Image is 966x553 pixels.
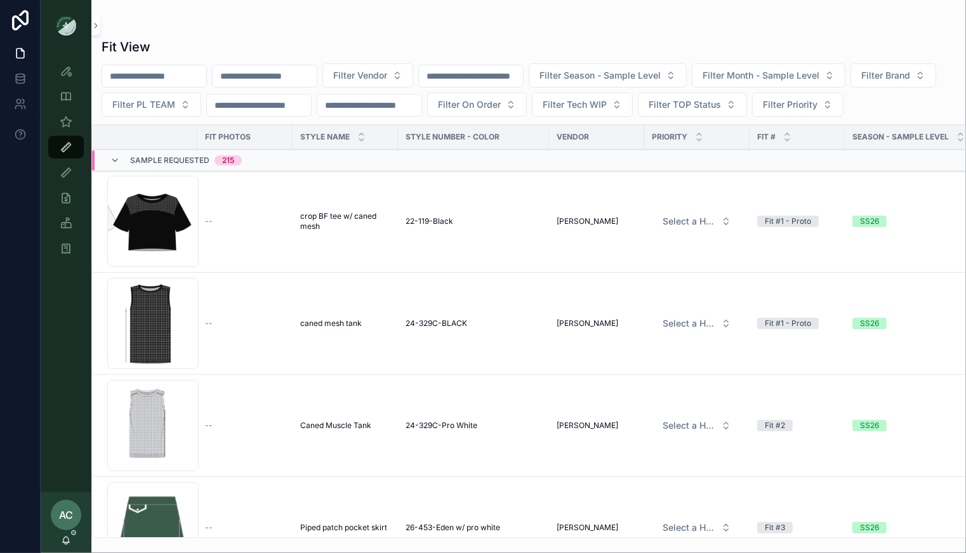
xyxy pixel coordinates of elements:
[406,420,477,431] span: 24-329C-Pro White
[652,209,742,233] a: Select Button
[205,318,213,329] span: --
[300,523,390,533] a: Piped patch pocket skirt
[860,318,879,329] div: SS26
[692,63,845,88] button: Select Button
[557,420,618,431] span: [PERSON_NAME]
[765,216,811,227] div: Fit #1 - Proto
[222,156,234,166] div: 215
[763,98,817,111] span: Filter Priority
[205,216,213,226] span: --
[652,210,741,233] button: Select Button
[300,420,371,431] span: Caned Muscle Tank
[205,318,285,329] a: --
[300,523,387,533] span: Piped patch pocket skirt
[557,132,589,142] span: Vendor
[300,318,390,329] a: caned mesh tank
[205,420,285,431] a: --
[757,318,837,329] a: Fit #1 - Proto
[860,420,879,431] div: SS26
[757,132,776,142] span: Fit #
[130,156,209,166] span: Sample Requested
[557,216,637,226] a: [PERSON_NAME]
[557,318,637,329] a: [PERSON_NAME]
[532,93,633,117] button: Select Button
[850,63,936,88] button: Select Button
[860,522,879,533] div: SS26
[663,317,716,330] span: Select a HP FIT LEVEL
[406,420,541,431] a: 24-329C-Pro White
[652,311,742,335] a: Select Button
[757,522,837,533] a: Fit #3
[703,69,819,82] span: Filter Month - Sample Level
[757,216,837,227] a: Fit #1 - Proto
[557,216,618,226] span: [PERSON_NAME]
[638,93,747,117] button: Select Button
[663,419,716,432] span: Select a HP FIT LEVEL
[205,523,213,533] span: --
[852,318,965,329] a: SS26
[300,420,390,431] a: Caned Muscle Tank
[59,507,73,523] span: AC
[652,516,742,540] a: Select Button
[427,93,527,117] button: Select Button
[649,98,721,111] span: Filter TOP Status
[557,420,637,431] a: [PERSON_NAME]
[205,216,285,226] a: --
[663,521,716,534] span: Select a HP FIT LEVEL
[333,69,387,82] span: Filter Vendor
[56,15,76,36] img: App logo
[406,318,467,329] span: 24-329C-BLACK
[406,216,453,226] span: 22-119-Black
[652,516,741,539] button: Select Button
[852,522,965,533] a: SS26
[543,98,607,111] span: Filter Tech WIP
[102,38,150,56] h1: Fit View
[300,211,390,231] a: crop BF tee w/ caned mesh
[652,414,741,437] button: Select Button
[663,215,716,228] span: Select a HP FIT LEVEL
[300,132,350,142] span: STYLE NAME
[757,420,837,431] a: Fit #2
[765,318,811,329] div: Fit #1 - Proto
[41,51,91,276] div: scrollable content
[752,93,844,117] button: Select Button
[765,420,785,431] div: Fit #2
[861,69,910,82] span: Filter Brand
[529,63,687,88] button: Select Button
[438,98,501,111] span: Filter On Order
[406,318,541,329] a: 24-329C-BLACK
[557,318,618,329] span: [PERSON_NAME]
[652,413,742,438] a: Select Button
[406,216,541,226] a: 22-119-Black
[300,318,362,329] span: caned mesh tank
[406,523,541,533] a: 26-453-Eden w/ pro white
[406,523,500,533] span: 26-453-Eden w/ pro white
[557,523,618,533] span: [PERSON_NAME]
[322,63,413,88] button: Select Button
[205,523,285,533] a: --
[205,132,251,142] span: Fit Photos
[112,98,175,111] span: Filter PL TEAM
[765,522,785,533] div: Fit #3
[539,69,661,82] span: Filter Season - Sample Level
[652,132,687,142] span: PRIORITY
[102,93,201,117] button: Select Button
[852,420,965,431] a: SS26
[860,216,879,227] div: SS26
[652,312,741,335] button: Select Button
[852,132,949,142] span: Season - Sample Level
[205,420,213,431] span: --
[406,132,500,142] span: Style Number - Color
[852,216,965,227] a: SS26
[557,523,637,533] a: [PERSON_NAME]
